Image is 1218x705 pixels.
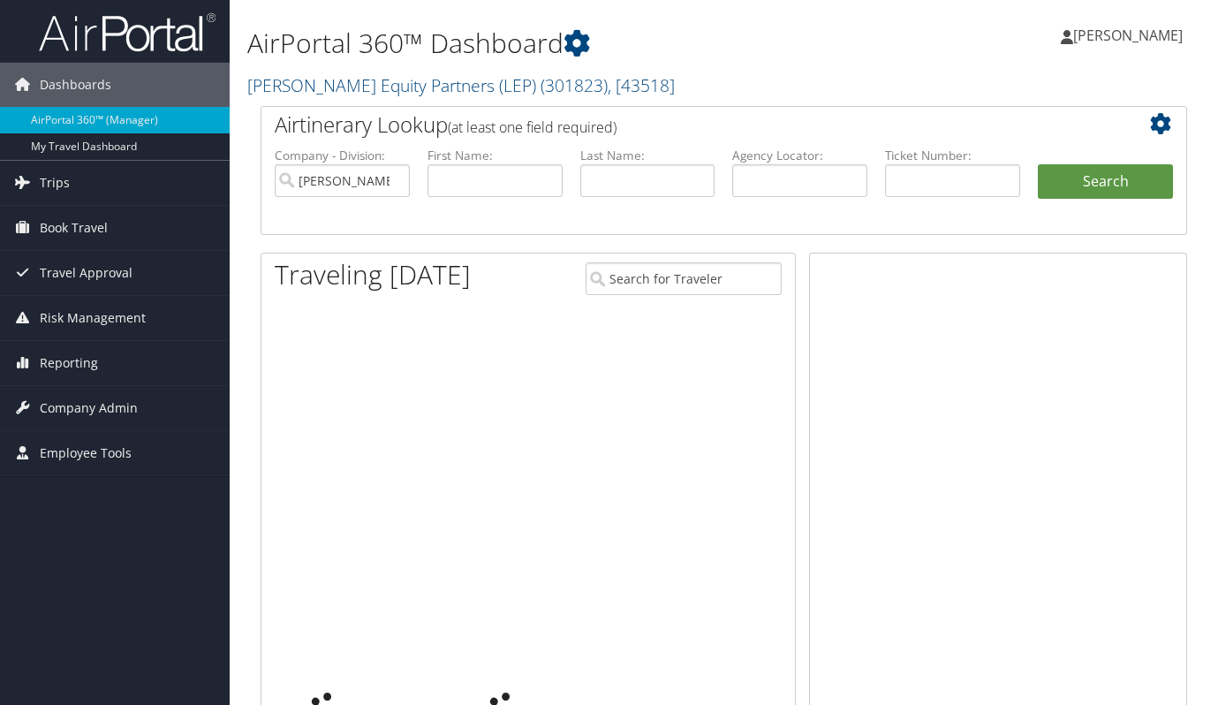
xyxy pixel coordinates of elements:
[448,117,617,137] span: (at least one field required)
[1073,26,1183,45] span: [PERSON_NAME]
[40,341,98,385] span: Reporting
[275,256,471,293] h1: Traveling [DATE]
[541,73,608,97] span: ( 301823 )
[427,147,563,164] label: First Name:
[580,147,715,164] label: Last Name:
[40,206,108,250] span: Book Travel
[40,386,138,430] span: Company Admin
[40,63,111,107] span: Dashboards
[1038,164,1173,200] button: Search
[608,73,675,97] span: , [ 43518 ]
[885,147,1020,164] label: Ticket Number:
[247,73,675,97] a: [PERSON_NAME] Equity Partners (LEP)
[732,147,867,164] label: Agency Locator:
[247,25,882,62] h1: AirPortal 360™ Dashboard
[586,262,782,295] input: Search for Traveler
[39,11,216,53] img: airportal-logo.png
[40,161,70,205] span: Trips
[275,147,410,164] label: Company - Division:
[40,431,132,475] span: Employee Tools
[1061,9,1200,62] a: [PERSON_NAME]
[275,110,1096,140] h2: Airtinerary Lookup
[40,251,132,295] span: Travel Approval
[40,296,146,340] span: Risk Management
